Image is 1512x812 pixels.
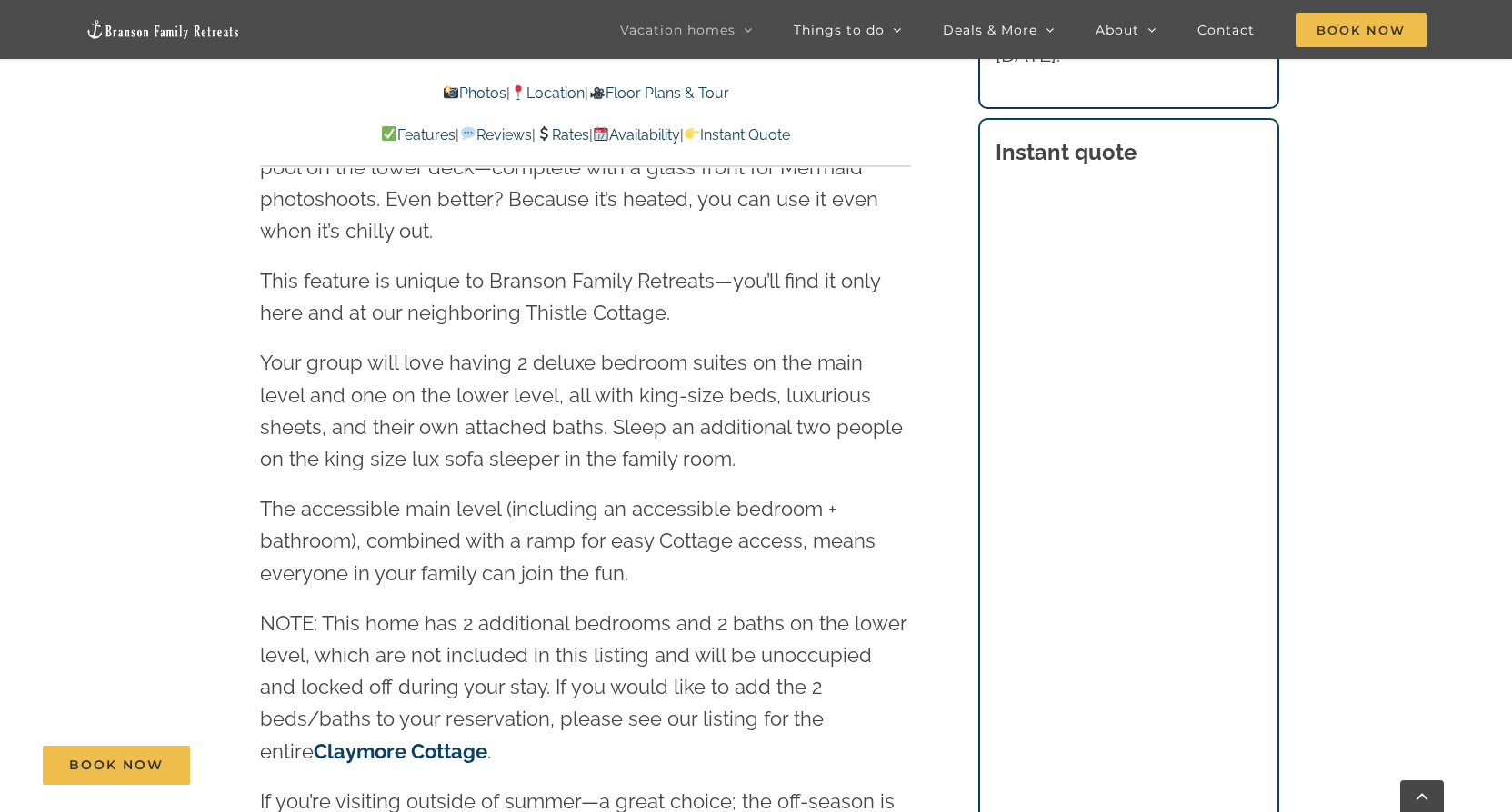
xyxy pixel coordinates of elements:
[69,758,164,773] span: Book Now
[1197,24,1255,36] span: Contact
[260,347,911,475] p: Your group will love having 2 deluxe bedroom suites on the main level and one on the lower level,...
[260,82,911,105] p: | |
[684,126,790,144] a: Instant Quote
[381,126,456,144] a: Features
[1296,13,1427,47] span: Book Now
[594,126,608,141] img: 📆
[260,124,911,147] p: | | | |
[593,126,680,144] a: Availability
[943,24,1037,36] span: Deals & More
[1096,24,1139,36] span: About
[511,85,526,100] img: 📍
[260,265,911,329] p: This feature is unique to Branson Family Retreats—you’ll find it only here and at our neighboring...
[314,739,487,763] a: Claymore Cottage
[459,126,531,144] a: Reviews
[620,24,736,36] span: Vacation homes
[536,126,589,144] a: Rates
[260,493,911,589] p: The accessible main level (including an accessible bedroom + bathroom), combined with a ramp for ...
[794,24,885,36] span: Things to do
[260,608,911,767] p: NOTE: This home has 2 additional bedrooms and 2 baths on the lower level, which are not included ...
[536,126,551,141] img: 💲
[685,126,699,141] img: 👉
[996,189,1261,807] iframe: Booking/Inquiry Widget
[590,85,605,100] img: 🎥
[43,746,190,785] a: Book Now
[443,84,506,102] a: Photos
[260,119,911,247] p: Then go for a cooling mid-day dip in the private heated container pool on the lower deck—complete...
[444,85,458,100] img: 📸
[588,84,728,102] a: Floor Plans & Tour
[382,126,396,141] img: ✅
[996,139,1137,165] strong: Instant quote
[85,19,240,40] img: Branson Family Retreats Logo
[510,84,585,102] a: Location
[461,126,476,141] img: 💬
